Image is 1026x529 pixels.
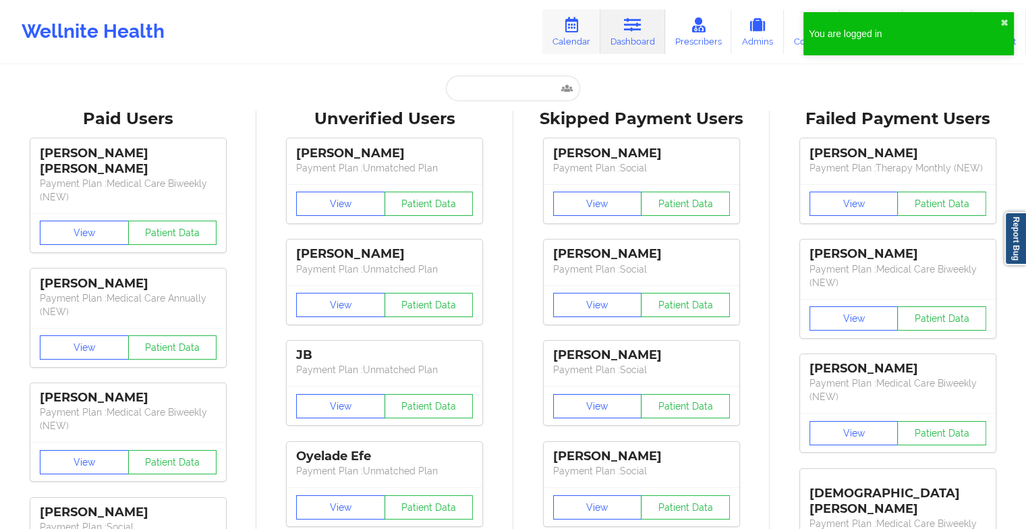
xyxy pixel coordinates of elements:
[9,109,247,130] div: Paid Users
[523,109,760,130] div: Skipped Payment Users
[553,464,730,478] p: Payment Plan : Social
[384,394,474,418] button: Patient Data
[40,450,129,474] button: View
[296,192,385,216] button: View
[40,406,217,433] p: Payment Plan : Medical Care Biweekly (NEW)
[553,246,730,262] div: [PERSON_NAME]
[553,146,730,161] div: [PERSON_NAME]
[40,390,217,406] div: [PERSON_NAME]
[296,246,473,262] div: [PERSON_NAME]
[641,192,730,216] button: Patient Data
[897,192,986,216] button: Patient Data
[296,347,473,363] div: JB
[809,161,986,175] p: Payment Plan : Therapy Monthly (NEW)
[809,361,986,377] div: [PERSON_NAME]
[553,495,642,520] button: View
[809,377,986,403] p: Payment Plan : Medical Care Biweekly (NEW)
[779,109,1017,130] div: Failed Payment Users
[1000,18,1008,28] button: close
[553,262,730,276] p: Payment Plan : Social
[128,450,217,474] button: Patient Data
[553,363,730,377] p: Payment Plan : Social
[553,192,642,216] button: View
[40,221,129,245] button: View
[553,161,730,175] p: Payment Plan : Social
[296,262,473,276] p: Payment Plan : Unmatched Plan
[897,306,986,331] button: Patient Data
[40,505,217,520] div: [PERSON_NAME]
[809,27,1000,40] div: You are logged in
[40,146,217,177] div: [PERSON_NAME] [PERSON_NAME]
[553,347,730,363] div: [PERSON_NAME]
[40,177,217,204] p: Payment Plan : Medical Care Biweekly (NEW)
[553,394,642,418] button: View
[784,9,840,54] a: Coaches
[600,9,665,54] a: Dashboard
[542,9,600,54] a: Calendar
[40,276,217,291] div: [PERSON_NAME]
[809,146,986,161] div: [PERSON_NAME]
[40,335,129,360] button: View
[128,221,217,245] button: Patient Data
[296,394,385,418] button: View
[296,161,473,175] p: Payment Plan : Unmatched Plan
[809,421,899,445] button: View
[384,192,474,216] button: Patient Data
[553,449,730,464] div: [PERSON_NAME]
[809,246,986,262] div: [PERSON_NAME]
[384,293,474,317] button: Patient Data
[296,146,473,161] div: [PERSON_NAME]
[809,192,899,216] button: View
[641,495,730,520] button: Patient Data
[809,306,899,331] button: View
[40,291,217,318] p: Payment Plan : Medical Care Annually (NEW)
[731,9,784,54] a: Admins
[266,109,503,130] div: Unverified Users
[296,464,473,478] p: Payment Plan : Unmatched Plan
[384,495,474,520] button: Patient Data
[897,421,986,445] button: Patient Data
[296,495,385,520] button: View
[128,335,217,360] button: Patient Data
[1004,212,1026,265] a: Report Bug
[553,293,642,317] button: View
[641,293,730,317] button: Patient Data
[641,394,730,418] button: Patient Data
[296,363,473,377] p: Payment Plan : Unmatched Plan
[296,293,385,317] button: View
[296,449,473,464] div: Oyelade Efe
[665,9,732,54] a: Prescribers
[809,476,986,517] div: [DEMOGRAPHIC_DATA][PERSON_NAME]
[809,262,986,289] p: Payment Plan : Medical Care Biweekly (NEW)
